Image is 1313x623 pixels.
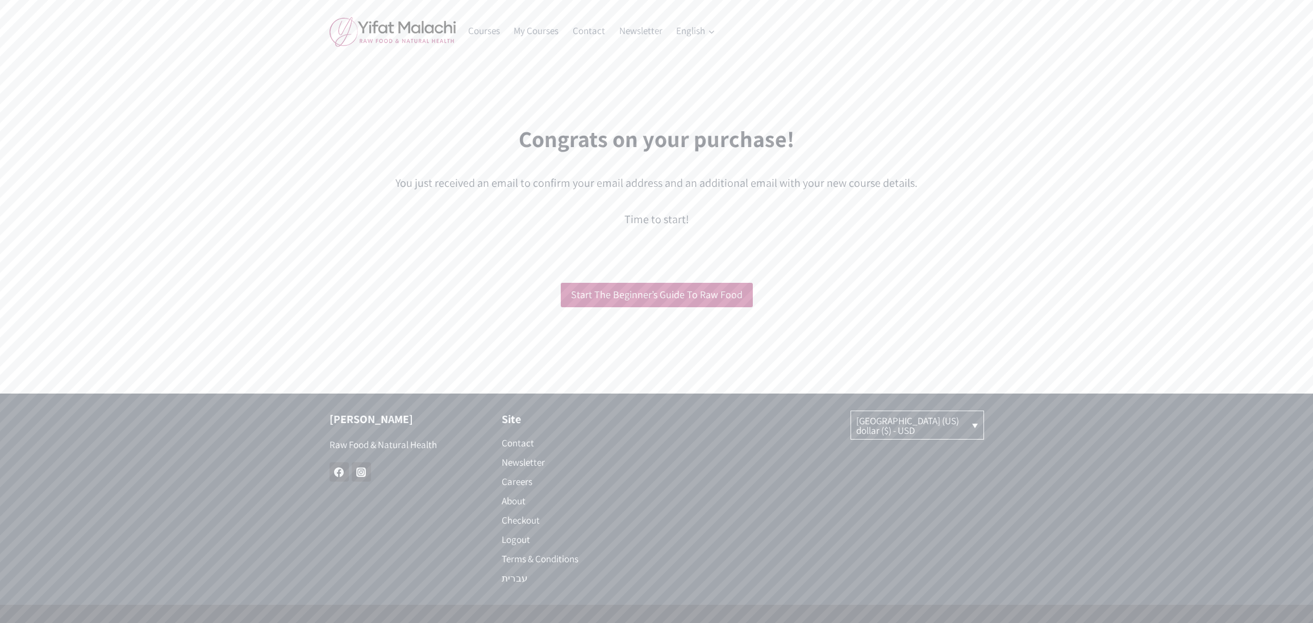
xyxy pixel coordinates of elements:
[851,411,983,439] a: [GEOGRAPHIC_DATA] (US) dollar ($) - USD
[352,462,371,482] a: Instagram
[461,18,507,45] a: Courses
[566,18,612,45] a: Contact
[502,472,640,491] a: Careers
[502,433,640,453] a: Contact
[502,491,640,511] a: About
[330,462,349,482] a: Facebook
[330,174,984,192] p: You just received an email to confirm your email address and an additional email with your new co...
[461,18,722,45] nav: Primary
[330,210,984,228] p: Time to start!
[502,549,640,568] a: Terms & Conditions
[330,411,468,428] h2: [PERSON_NAME]
[561,283,753,307] a: Start The Beginner’s Guide To Raw Food
[330,122,984,156] h1: Congrats on your purchase!
[502,411,640,428] h2: Site
[330,16,456,47] img: yifat_logo41_en.png
[330,437,468,453] p: Raw Food & Natural Health
[676,23,715,39] span: English
[502,453,640,472] a: Newsletter
[507,18,566,45] a: My Courses
[669,18,722,45] a: English
[612,18,669,45] a: Newsletter
[502,568,640,588] a: עברית
[502,530,640,549] a: Logout
[502,511,640,530] a: Checkout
